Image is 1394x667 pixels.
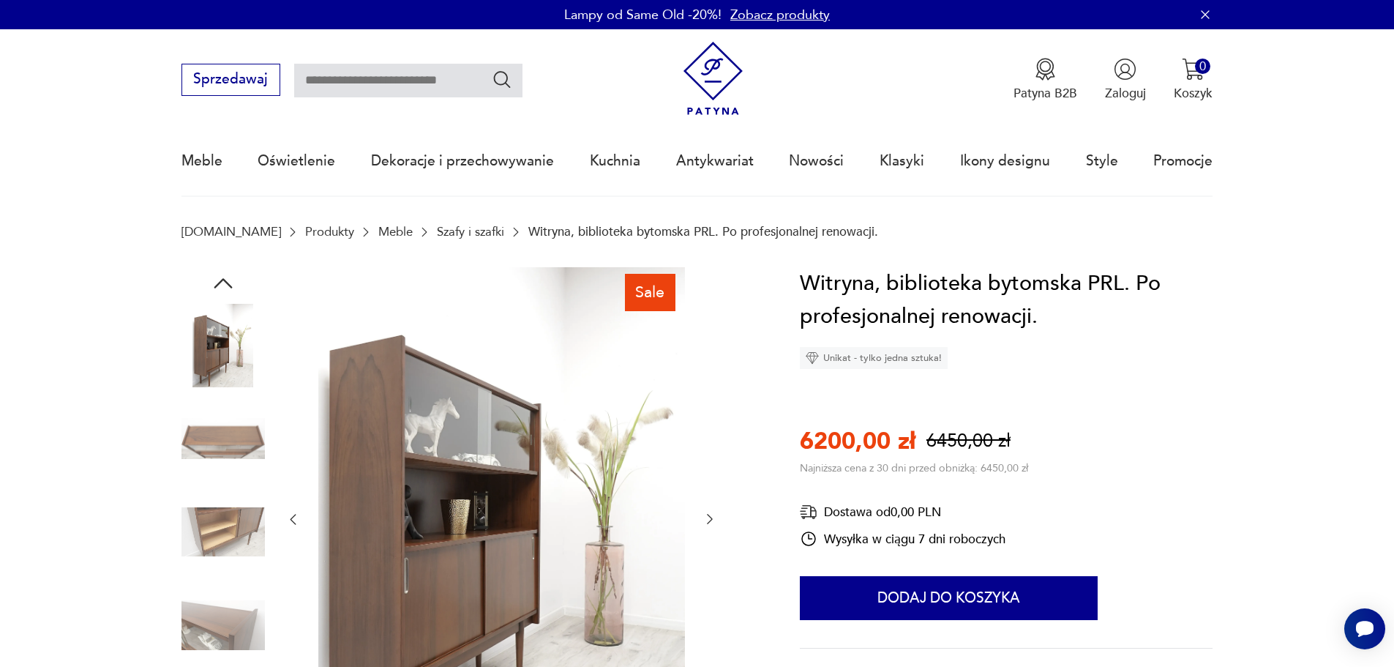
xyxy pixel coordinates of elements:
[1182,58,1204,81] img: Ikona koszyka
[800,503,1005,521] div: Dostawa od 0,00 PLN
[800,530,1005,548] div: Wysyłka w ciągu 7 dni roboczych
[1153,127,1213,195] a: Promocje
[800,576,1098,620] button: Dodaj do koszyka
[1174,85,1213,102] p: Koszyk
[1013,58,1077,102] a: Ikona medaluPatyna B2B
[789,127,844,195] a: Nowości
[960,127,1050,195] a: Ikony designu
[800,347,948,369] div: Unikat - tylko jedna sztuka!
[1344,608,1385,649] iframe: Smartsupp widget button
[926,428,1011,454] p: 6450,00 zł
[800,425,915,458] p: 6200,00 zł
[181,225,281,239] a: [DOMAIN_NAME]
[181,64,280,96] button: Sprzedawaj
[181,304,265,387] img: Zdjęcie produktu Witryna, biblioteka bytomska PRL. Po profesjonalnej renowacji.
[730,6,830,24] a: Zobacz produkty
[1195,59,1210,74] div: 0
[371,127,554,195] a: Dekoracje i przechowywanie
[181,75,280,86] a: Sprzedawaj
[528,225,878,239] p: Witryna, biblioteka bytomska PRL. Po profesjonalnej renowacji.
[1114,58,1136,81] img: Ikonka użytkownika
[880,127,924,195] a: Klasyki
[437,225,504,239] a: Szafy i szafki
[305,225,354,239] a: Produkty
[625,274,675,310] div: Sale
[181,584,265,667] img: Zdjęcie produktu Witryna, biblioteka bytomska PRL. Po profesjonalnej renowacji.
[1105,58,1146,102] button: Zaloguj
[1086,127,1118,195] a: Style
[1013,85,1077,102] p: Patyna B2B
[378,225,413,239] a: Meble
[806,351,819,365] img: Ikona diamentu
[564,6,722,24] p: Lampy od Same Old -20%!
[676,127,754,195] a: Antykwariat
[1174,58,1213,102] button: 0Koszyk
[1034,58,1057,81] img: Ikona medalu
[800,267,1213,334] h1: Witryna, biblioteka bytomska PRL. Po profesjonalnej renowacji.
[1013,58,1077,102] button: Patyna B2B
[800,461,1028,475] p: Najniższa cena z 30 dni przed obniżką: 6450,00 zł
[258,127,335,195] a: Oświetlenie
[181,127,222,195] a: Meble
[181,491,265,574] img: Zdjęcie produktu Witryna, biblioteka bytomska PRL. Po profesjonalnej renowacji.
[800,503,817,521] img: Ikona dostawy
[590,127,640,195] a: Kuchnia
[492,69,513,90] button: Szukaj
[181,397,265,480] img: Zdjęcie produktu Witryna, biblioteka bytomska PRL. Po profesjonalnej renowacji.
[1105,85,1146,102] p: Zaloguj
[676,42,750,116] img: Patyna - sklep z meblami i dekoracjami vintage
